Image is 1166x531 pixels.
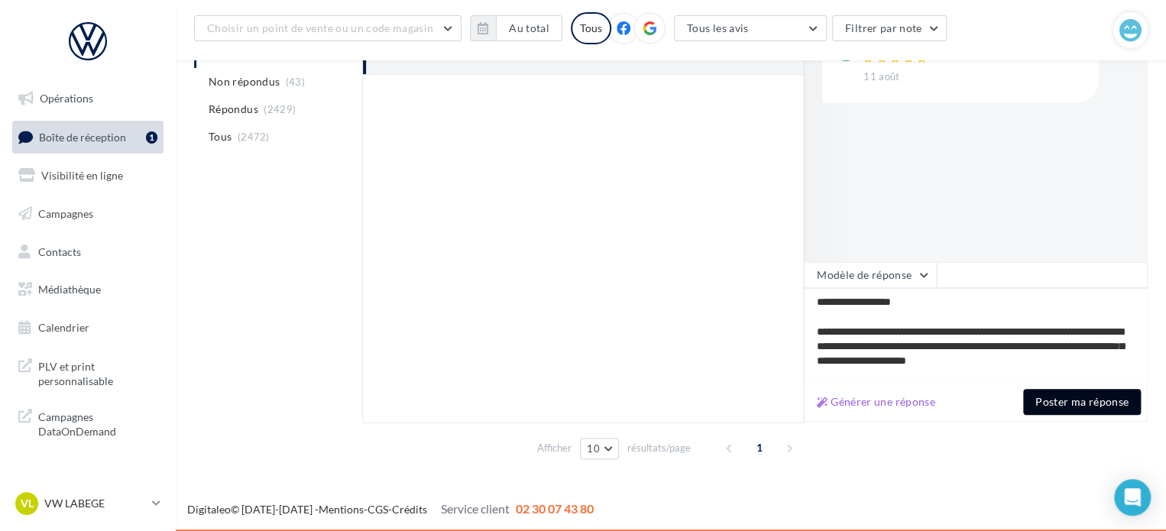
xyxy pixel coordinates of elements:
span: 11 août [863,70,899,84]
div: Tous [571,12,611,44]
span: PLV et print personnalisable [38,356,157,389]
span: 10 [587,442,600,455]
button: Choisir un point de vente ou un code magasin [194,15,462,41]
button: Au total [496,15,562,41]
span: Visibilité en ligne [41,169,123,182]
span: Calendrier [38,321,89,334]
span: Médiathèque [38,283,101,296]
a: Contacts [9,236,167,268]
div: Open Intercom Messenger [1114,479,1151,516]
a: Médiathèque [9,274,167,306]
span: (43) [286,76,305,88]
span: (2472) [238,131,270,143]
span: Afficher [537,441,572,455]
span: VL [21,496,34,511]
span: Tous [209,129,232,144]
span: Service client [441,501,510,516]
span: Tous les avis [687,21,749,34]
span: 1 [747,435,772,460]
a: Visibilité en ligne [9,160,167,192]
button: Au total [470,15,562,41]
a: Mentions [319,503,364,516]
span: © [DATE]-[DATE] - - - [187,503,594,516]
div: 1 [146,131,157,144]
button: 10 [580,438,619,459]
button: Tous les avis [674,15,827,41]
span: Boîte de réception [39,130,126,143]
span: Choisir un point de vente ou un code magasin [207,21,433,34]
a: Calendrier [9,312,167,344]
a: Crédits [392,503,427,516]
span: Répondus [209,102,258,117]
span: 02 30 07 43 80 [516,501,594,516]
button: Filtrer par note [832,15,947,41]
a: VL VW LABEGE [12,489,164,518]
span: Campagnes [38,207,93,220]
button: Modèle de réponse [804,262,937,288]
button: Poster ma réponse [1023,389,1141,415]
span: Non répondus [209,74,280,89]
a: PLV et print personnalisable [9,350,167,395]
span: (2429) [264,103,296,115]
button: Générer une réponse [811,393,941,411]
a: Campagnes [9,198,167,230]
span: Opérations [40,92,93,105]
a: Campagnes DataOnDemand [9,400,167,445]
a: Boîte de réception1 [9,121,167,154]
a: Digitaleo [187,503,231,516]
span: résultats/page [627,441,691,455]
span: Campagnes DataOnDemand [38,406,157,439]
span: Contacts [38,244,81,257]
a: Opérations [9,83,167,115]
p: VW LABEGE [44,496,146,511]
a: CGS [368,503,388,516]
